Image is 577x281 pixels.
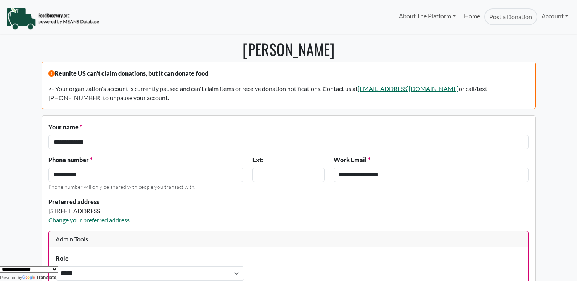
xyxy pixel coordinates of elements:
[394,8,460,24] a: About The Platform
[42,40,536,58] h1: [PERSON_NAME]
[460,8,484,25] a: Home
[48,69,529,78] p: Reunite US can't claim donations, but it can donate food
[48,155,92,164] label: Phone number
[48,198,99,205] strong: Preferred address
[48,184,196,190] small: Phone number will only be shared with people you transact with.
[484,8,537,25] a: Post a Donation
[252,155,263,164] label: Ext:
[22,275,56,280] a: Translate
[48,216,130,224] a: Change your preferred address
[56,254,69,263] label: Role
[49,231,528,247] div: Admin Tools
[537,8,572,24] a: Account
[6,7,99,30] img: NavigationLogo_FoodRecovery-91c16205cd0af1ed486a0f1a7774a6544ea792ac00100771e7dd3ec7c0e58e41.png
[48,123,82,132] label: Your name
[358,85,459,92] a: [EMAIL_ADDRESS][DOMAIN_NAME]
[22,275,36,281] img: Google Translate
[48,206,325,216] div: [STREET_ADDRESS]
[334,155,370,164] label: Work Email
[48,84,529,102] p: >- Your organization's account is currently paused and can't claim items or receive donation noti...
